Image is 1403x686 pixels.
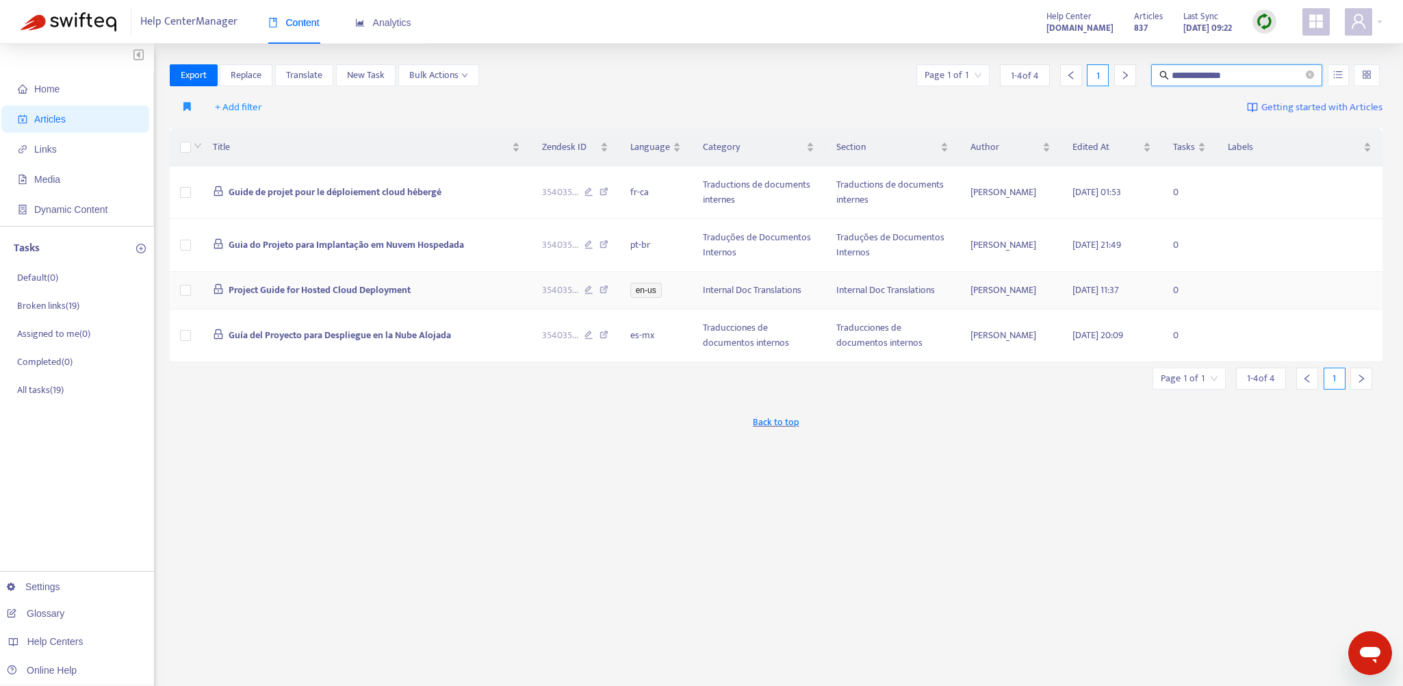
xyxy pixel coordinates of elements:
[18,175,27,184] span: file-image
[825,129,960,166] th: Section
[398,64,479,86] button: Bulk Actionsdown
[1072,282,1119,298] span: [DATE] 11:37
[825,166,960,219] td: Traductions de documents internes
[619,129,692,166] th: Language
[1159,71,1169,80] span: search
[181,68,207,83] span: Export
[18,114,27,124] span: account-book
[692,219,826,272] td: Traduções de Documentos Internos
[202,129,531,166] th: Title
[220,64,272,86] button: Replace
[1046,9,1092,24] span: Help Center
[1046,20,1114,36] a: [DOMAIN_NAME]
[194,142,202,150] span: down
[34,84,60,94] span: Home
[1256,13,1273,30] img: sync.dc5367851b00ba804db3.png
[355,17,411,28] span: Analytics
[34,114,66,125] span: Articles
[542,328,578,343] span: 354035 ...
[17,355,73,369] p: Completed ( 0 )
[213,186,224,196] span: lock
[1247,371,1275,385] span: 1 - 4 of 4
[542,185,578,200] span: 354035 ...
[1261,100,1382,116] span: Getting started with Articles
[1306,69,1314,82] span: close-circle
[17,298,79,313] p: Broken links ( 19 )
[27,636,83,647] span: Help Centers
[960,129,1061,166] th: Author
[213,329,224,340] span: lock
[205,97,272,118] button: + Add filter
[531,129,619,166] th: Zendesk ID
[231,68,261,83] span: Replace
[215,99,262,116] span: + Add filter
[1328,64,1349,86] button: unordered-list
[275,64,333,86] button: Translate
[630,140,670,155] span: Language
[970,140,1040,155] span: Author
[542,238,578,253] span: 354035 ...
[7,581,60,592] a: Settings
[34,174,60,185] span: Media
[1183,9,1218,24] span: Last Sync
[619,309,692,362] td: es-mx
[355,18,365,27] span: area-chart
[1066,71,1076,80] span: left
[34,204,107,215] span: Dynamic Content
[1247,102,1258,113] img: image-link
[7,608,64,619] a: Glossary
[229,282,411,298] span: Project Guide for Hosted Cloud Deployment
[1072,237,1121,253] span: [DATE] 21:49
[1162,129,1217,166] th: Tasks
[1162,166,1217,219] td: 0
[1173,140,1195,155] span: Tasks
[1302,374,1312,383] span: left
[1217,129,1382,166] th: Labels
[1333,70,1343,79] span: unordered-list
[170,64,218,86] button: Export
[1247,97,1382,118] a: Getting started with Articles
[692,309,826,362] td: Traducciones de documentos internos
[409,68,468,83] span: Bulk Actions
[1308,13,1324,29] span: appstore
[960,272,1061,309] td: [PERSON_NAME]
[229,237,464,253] span: Guia do Projeto para Implantação em Nuvem Hospedada
[1134,9,1163,24] span: Articles
[825,272,960,309] td: Internal Doc Translations
[461,72,468,79] span: down
[286,68,322,83] span: Translate
[17,383,64,397] p: All tasks ( 19 )
[753,415,799,429] span: Back to top
[1072,327,1123,343] span: [DATE] 20:09
[1120,71,1130,80] span: right
[268,17,320,28] span: Content
[140,9,237,35] span: Help Center Manager
[213,140,509,155] span: Title
[542,140,597,155] span: Zendesk ID
[18,84,27,94] span: home
[1162,309,1217,362] td: 0
[7,665,77,676] a: Online Help
[703,140,804,155] span: Category
[619,166,692,219] td: fr-ca
[630,283,662,298] span: en-us
[960,219,1061,272] td: [PERSON_NAME]
[268,18,278,27] span: book
[14,240,40,257] p: Tasks
[18,144,27,154] span: link
[692,272,826,309] td: Internal Doc Translations
[1183,21,1232,36] strong: [DATE] 09:22
[34,144,57,155] span: Links
[1072,184,1121,200] span: [DATE] 01:53
[229,184,441,200] span: Guide de projet pour le déploiement cloud hébergé
[229,327,451,343] span: Guía del Proyecto para Despliegue en la Nube Alojada
[836,140,938,155] span: Section
[347,68,385,83] span: New Task
[1087,64,1109,86] div: 1
[1228,140,1361,155] span: Labels
[18,205,27,214] span: container
[213,283,224,294] span: lock
[825,309,960,362] td: Traducciones de documentos internos
[1011,68,1039,83] span: 1 - 4 of 4
[1306,71,1314,79] span: close-circle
